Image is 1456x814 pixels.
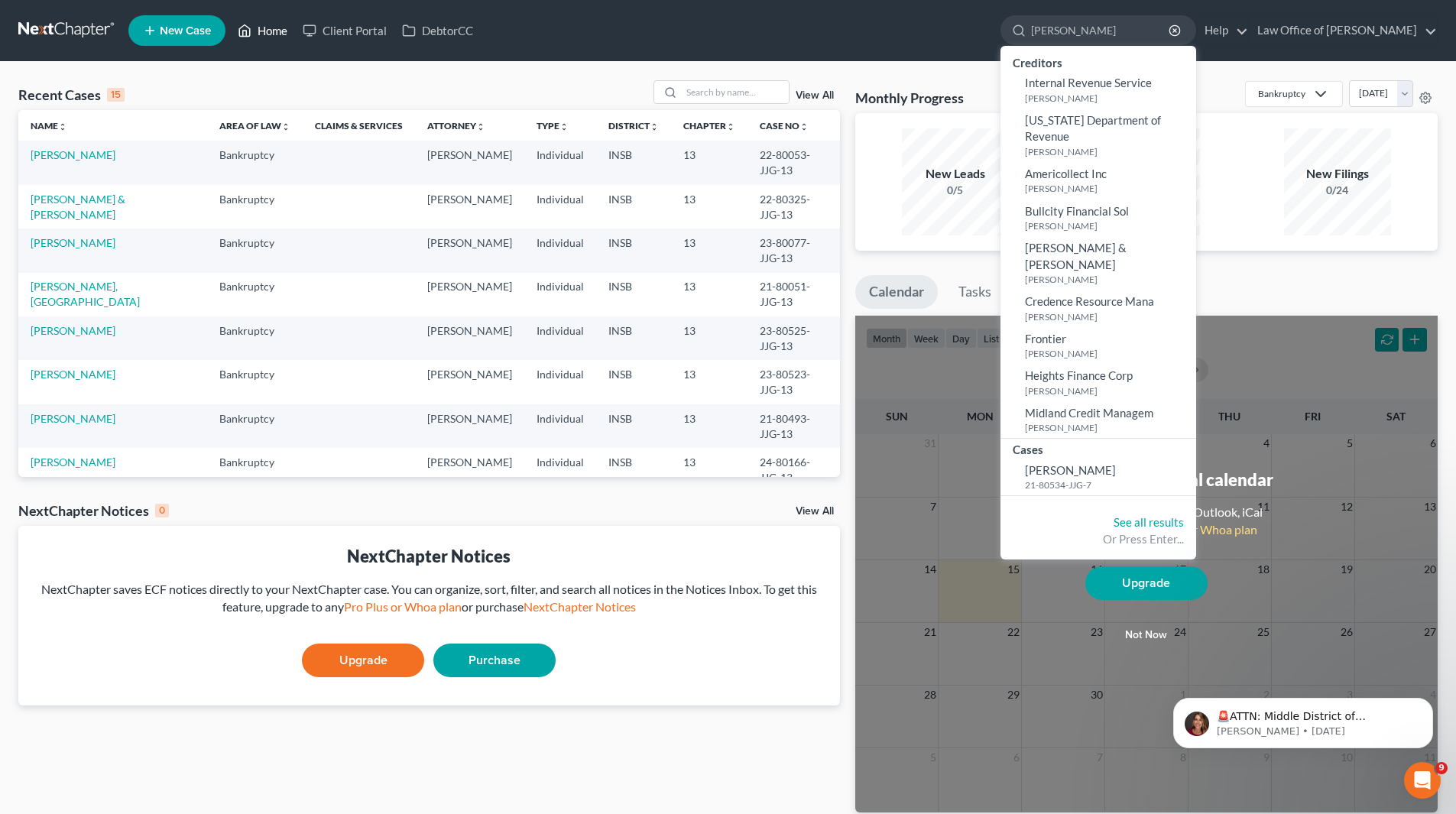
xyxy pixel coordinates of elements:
[303,110,415,141] th: Claims & Services
[747,448,840,491] td: 24-80166-JJG-13
[1025,241,1127,271] span: [PERSON_NAME] & [PERSON_NAME]
[1025,167,1107,180] span: Americollect Inc
[207,229,303,272] td: Bankruptcy
[596,229,671,272] td: INSB
[683,120,735,131] a: Chapterunfold_more
[596,448,671,491] td: INSB
[415,185,524,229] td: [PERSON_NAME]
[747,273,840,316] td: 21-80051-JJG-13
[415,448,524,491] td: [PERSON_NAME]
[524,229,596,272] td: Individual
[394,17,481,44] a: DebtorCC
[671,273,747,316] td: 13
[747,360,840,404] td: 23-80523-JJG-13
[207,141,303,184] td: Bankruptcy
[1025,332,1066,345] span: Frontier
[1031,16,1171,44] input: Search by name...
[799,122,809,131] i: unfold_more
[747,316,840,360] td: 23-80525-JJG-13
[31,236,115,249] a: [PERSON_NAME]
[1013,531,1184,547] div: Or Press Enter...
[415,273,524,316] td: [PERSON_NAME]
[1284,165,1391,183] div: New Filings
[207,404,303,448] td: Bankruptcy
[344,599,462,614] a: Pro Plus or Whoa plan
[1000,459,1196,496] a: [PERSON_NAME]21-80534-JJG-7
[31,368,115,381] a: [PERSON_NAME]
[524,404,596,448] td: Individual
[596,316,671,360] td: INSB
[650,122,659,131] i: unfold_more
[1114,515,1184,529] a: See all results
[671,141,747,184] td: 13
[31,456,115,469] a: [PERSON_NAME]
[902,165,1009,183] div: New Leads
[1000,52,1196,71] div: Creditors
[1150,666,1456,773] iframe: Intercom notifications message
[1025,406,1153,420] span: Midland Credit Managem
[747,185,840,229] td: 22-80325-JJG-13
[1025,273,1192,286] small: [PERSON_NAME]
[747,141,840,184] td: 22-80053-JJG-13
[1140,522,1257,537] a: Pro Plus or Whoa plan
[760,120,809,131] a: Case Nounfold_more
[207,273,303,316] td: Bankruptcy
[671,404,747,448] td: 13
[1258,87,1305,100] div: Bankruptcy
[524,141,596,184] td: Individual
[1025,219,1192,232] small: [PERSON_NAME]
[524,448,596,491] td: Individual
[682,81,789,103] input: Search by name...
[1000,199,1196,237] a: Bullcity Financial Sol[PERSON_NAME]
[596,141,671,184] td: INSB
[1025,463,1116,477] span: [PERSON_NAME]
[1025,145,1192,158] small: [PERSON_NAME]
[796,506,834,517] a: View All
[1025,294,1154,308] span: Credence Resource Mana
[415,229,524,272] td: [PERSON_NAME]
[1025,478,1192,491] small: 21-80534-JJG-7
[107,88,125,102] div: 15
[230,17,295,44] a: Home
[1000,109,1196,162] a: [US_STATE] Department of Revenue[PERSON_NAME]
[596,360,671,404] td: INSB
[1000,401,1196,439] a: Midland Credit Managem[PERSON_NAME]
[18,501,169,520] div: NextChapter Notices
[902,183,1009,198] div: 0/5
[671,448,747,491] td: 13
[1025,204,1129,218] span: Bullcity Financial Sol
[31,193,125,221] a: [PERSON_NAME] & [PERSON_NAME]
[1000,71,1196,109] a: Internal Revenue Service[PERSON_NAME]
[524,360,596,404] td: Individual
[1435,762,1448,774] span: 9
[671,360,747,404] td: 13
[433,644,556,677] a: Purchase
[796,90,834,101] a: View All
[476,122,485,131] i: unfold_more
[160,25,211,37] span: New Case
[31,544,828,568] div: NextChapter Notices
[415,360,524,404] td: [PERSON_NAME]
[524,316,596,360] td: Individual
[726,122,735,131] i: unfold_more
[415,404,524,448] td: [PERSON_NAME]
[855,275,938,309] a: Calendar
[415,141,524,184] td: [PERSON_NAME]
[207,448,303,491] td: Bankruptcy
[671,185,747,229] td: 13
[207,185,303,229] td: Bankruptcy
[855,89,964,107] h3: Monthly Progress
[747,229,840,272] td: 23-80077-JJG-13
[1025,310,1192,323] small: [PERSON_NAME]
[747,404,840,448] td: 21-80493-JJG-13
[1025,182,1192,195] small: [PERSON_NAME]
[1000,236,1196,290] a: [PERSON_NAME] & [PERSON_NAME][PERSON_NAME]
[31,412,115,425] a: [PERSON_NAME]
[537,120,569,131] a: Typeunfold_more
[524,185,596,229] td: Individual
[219,120,290,131] a: Area of Lawunfold_more
[1025,113,1161,143] span: [US_STATE] Department of Revenue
